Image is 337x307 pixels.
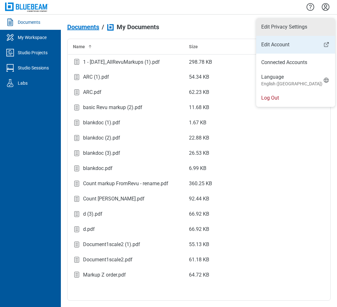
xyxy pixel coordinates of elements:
td: 22.88 KB [184,130,300,146]
div: Document1scale2 (1).pdf [83,241,140,248]
td: 6.99 KB [184,161,300,176]
div: d (3).pdf [83,210,102,218]
td: 1.67 KB [184,115,300,130]
td: 360.25 KB [184,176,300,191]
button: Settings [321,2,331,12]
td: 61.18 KB [184,252,300,267]
div: / [102,23,104,30]
div: ARC.pdf [83,88,101,96]
img: Bluebeam, Inc. [5,3,48,12]
span: My Documents [117,23,159,30]
svg: Studio Projects [5,48,15,58]
li: Log Out [256,89,335,107]
div: basic Revu markup (2).pdf [83,104,142,111]
div: My Workspace [18,34,47,41]
div: ARC (1).pdf [83,73,109,81]
div: blankdoc (1).pdf [83,119,120,127]
svg: Labs [5,78,15,88]
svg: Studio Sessions [5,63,15,73]
ul: Menu [256,18,335,107]
td: 54.34 KB [184,69,300,85]
div: 1 - [DATE]_AllRevuMarkups (1).pdf [83,58,160,66]
div: Count [PERSON_NAME].pdf [83,195,145,203]
a: Edit Account [256,41,335,49]
div: d.pdf [83,225,95,233]
td: 11.68 KB [184,100,300,115]
td: 62.23 KB [184,85,300,100]
td: 92.44 KB [184,191,300,206]
div: Studio Projects [18,49,48,56]
a: Connected Accounts [261,59,330,66]
td: 26.53 KB [184,146,300,161]
svg: My Workspace [5,32,15,42]
svg: Documents [5,17,15,27]
div: Language [261,74,322,87]
td: 64.72 KB [184,267,300,283]
div: Markup Z order.pdf [83,271,126,279]
small: English ([GEOGRAPHIC_DATA]) [261,81,322,87]
td: 66.92 KB [184,222,300,237]
td: 298.78 KB [184,54,300,69]
span: Documents [67,23,99,30]
div: Labs [18,80,28,86]
td: 66.92 KB [184,206,300,222]
div: Name [73,43,179,50]
div: Studio Sessions [18,65,49,71]
div: Document1scale2.pdf [83,256,133,264]
div: Size [189,43,295,50]
div: Count markup FromRevu - rename.pdf [83,180,168,187]
td: 55.13 KB [184,237,300,252]
div: Documents [18,19,40,25]
div: blankdoc (2).pdf [83,134,120,142]
div: blankdoc.pdf [83,165,113,172]
li: Edit Privacy Settings [256,18,335,36]
div: blankdoc (3).pdf [83,149,120,157]
table: bb-data-table [68,39,330,283]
